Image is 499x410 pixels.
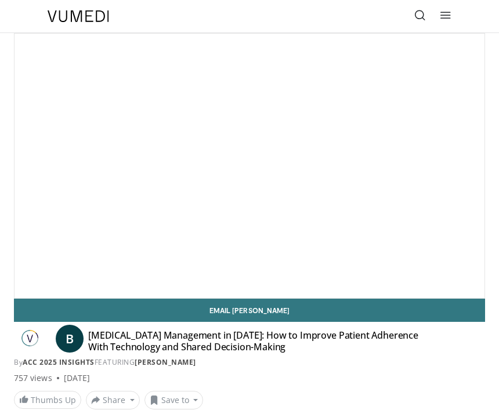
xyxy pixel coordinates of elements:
[88,329,423,353] h4: [MEDICAL_DATA] Management in [DATE]: How to Improve Patient Adherence With Technology and Shared ...
[14,391,81,409] a: Thumbs Up
[14,357,485,368] div: By FEATURING
[86,391,140,409] button: Share
[15,34,484,298] video-js: Video Player
[56,325,84,353] a: B
[135,357,196,367] a: [PERSON_NAME]
[48,10,109,22] img: VuMedi Logo
[14,299,485,322] a: Email [PERSON_NAME]
[144,391,204,409] button: Save to
[14,329,46,348] img: ACC 2025 Insights
[64,372,90,384] div: [DATE]
[23,357,95,367] a: ACC 2025 Insights
[14,372,52,384] span: 757 views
